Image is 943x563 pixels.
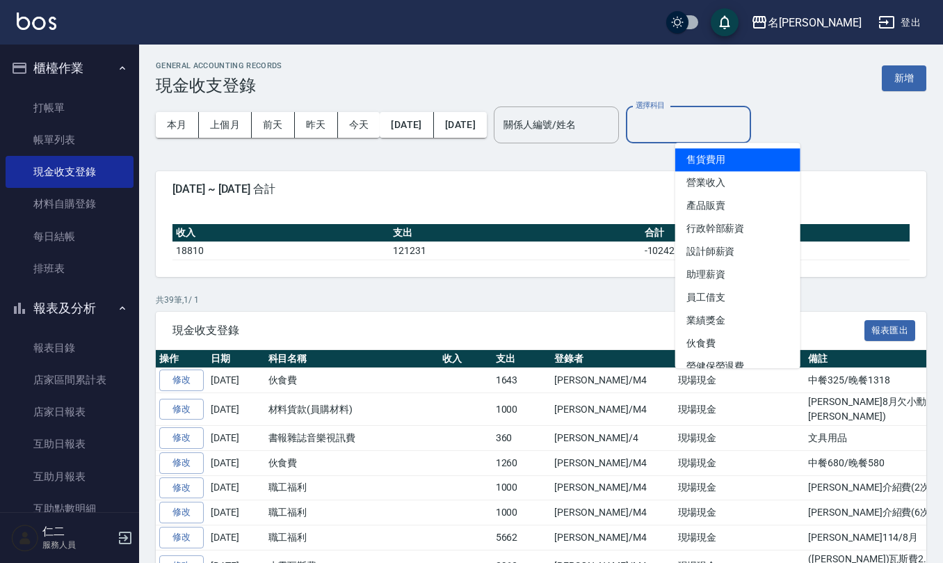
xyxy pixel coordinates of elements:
td: [DATE] [207,500,265,525]
a: 修改 [159,370,204,391]
th: 登錄者 [551,350,674,368]
td: [PERSON_NAME]/M4 [551,368,674,393]
li: 行政幹部薪資 [675,217,800,240]
a: 帳單列表 [6,124,134,156]
th: 收入 [439,350,492,368]
td: 現場現金 [675,426,745,451]
td: [PERSON_NAME]/M4 [551,525,674,550]
a: 互助月報表 [6,461,134,493]
button: [DATE] [434,112,487,138]
a: 打帳單 [6,92,134,124]
button: 上個月 [199,112,252,138]
td: 1643 [492,368,551,393]
td: [PERSON_NAME]/M4 [551,500,674,525]
a: 新增 [882,71,926,84]
a: 修改 [159,452,204,474]
td: 現場現金 [675,525,745,550]
td: -102421 [641,241,910,260]
h5: 仁二 [42,525,113,539]
button: 報表及分析 [6,290,134,326]
button: 新增 [882,65,926,91]
td: 職工福利 [265,475,439,500]
button: 本月 [156,112,199,138]
td: 材料貨款(員購材料) [265,393,439,426]
td: 職工福利 [265,500,439,525]
h3: 現金收支登錄 [156,76,282,95]
td: 現場現金 [675,368,745,393]
li: 勞健保勞退費 [675,355,800,378]
button: 登出 [873,10,926,35]
td: 伙食費 [265,450,439,475]
button: 前天 [252,112,295,138]
button: 今天 [338,112,380,138]
a: 修改 [159,527,204,548]
td: 1260 [492,450,551,475]
a: 修改 [159,477,204,499]
td: 現場現金 [675,393,745,426]
td: 職工福利 [265,525,439,550]
td: 伙食費 [265,368,439,393]
th: 收入 [172,224,389,242]
td: 18810 [172,241,389,260]
td: 1000 [492,475,551,500]
th: 合計 [641,224,910,242]
button: 報表匯出 [864,320,916,342]
td: [DATE] [207,368,265,393]
li: 營業收入 [675,171,800,194]
li: 伙食費 [675,332,800,355]
td: [PERSON_NAME]/M4 [551,475,674,500]
td: 1000 [492,500,551,525]
a: 店家日報表 [6,396,134,428]
button: 櫃檯作業 [6,50,134,86]
td: 360 [492,426,551,451]
td: [PERSON_NAME]/M4 [551,393,674,426]
li: 業績獎金 [675,309,800,332]
td: [DATE] [207,393,265,426]
button: 昨天 [295,112,338,138]
td: 121231 [389,241,641,260]
p: 共 39 筆, 1 / 1 [156,294,926,306]
li: 產品販賣 [675,194,800,217]
th: 支出 [492,350,551,368]
button: [DATE] [380,112,433,138]
td: [DATE] [207,475,265,500]
th: 操作 [156,350,207,368]
p: 服務人員 [42,539,113,551]
span: [DATE] ~ [DATE] 合計 [172,182,910,196]
button: save [711,8,739,36]
td: [DATE] [207,450,265,475]
a: 修改 [159,399,204,420]
a: 排班表 [6,253,134,285]
label: 選擇科目 [636,100,665,111]
a: 材料自購登錄 [6,188,134,220]
h2: GENERAL ACCOUNTING RECORDS [156,61,282,70]
li: 售貨費用 [675,148,800,171]
td: [DATE] [207,426,265,451]
td: [DATE] [207,525,265,550]
a: 現金收支登錄 [6,156,134,188]
a: 修改 [159,502,204,523]
button: 名[PERSON_NAME] [745,8,867,37]
span: 現金收支登錄 [172,324,864,338]
th: 收付方式 [675,350,745,368]
li: 助理薪資 [675,263,800,286]
td: [PERSON_NAME]/M4 [551,450,674,475]
th: 支出 [389,224,641,242]
td: 1000 [492,393,551,426]
td: 現場現金 [675,450,745,475]
li: 設計師薪資 [675,240,800,263]
img: Logo [17,13,56,30]
a: 互助點數明細 [6,493,134,525]
td: [PERSON_NAME]/4 [551,426,674,451]
th: 科目名稱 [265,350,439,368]
th: 日期 [207,350,265,368]
td: 現場現金 [675,500,745,525]
a: 報表匯出 [864,323,916,336]
div: 名[PERSON_NAME] [768,14,862,31]
a: 每日結帳 [6,221,134,253]
td: 書報雜誌音樂視訊費 [265,426,439,451]
a: 報表目錄 [6,332,134,364]
a: 店家區間累計表 [6,364,134,396]
td: 現場現金 [675,475,745,500]
img: Person [11,524,39,552]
